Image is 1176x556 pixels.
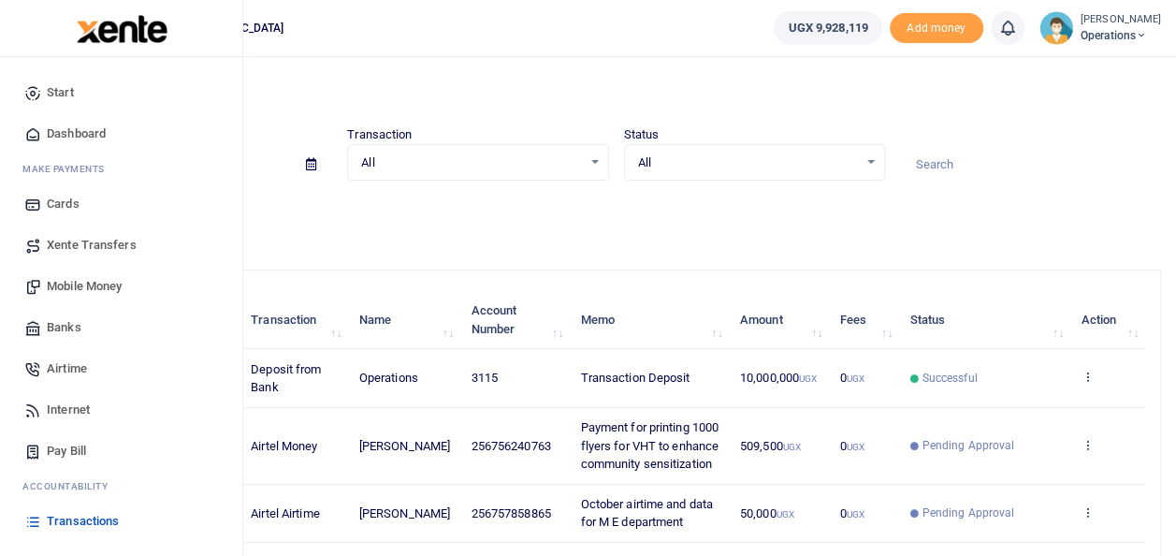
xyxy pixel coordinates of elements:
[460,291,570,349] th: Account Number: activate to sort column ascending
[840,371,864,385] span: 0
[740,506,794,520] span: 50,000
[1039,11,1161,45] a: profile-user [PERSON_NAME] Operations
[1081,27,1161,44] span: Operations
[47,83,74,102] span: Start
[15,266,227,307] a: Mobile Money
[71,80,1161,101] h4: Transactions
[1039,11,1073,45] img: profile-user
[890,13,983,44] span: Add money
[15,472,227,501] li: Ac
[47,236,137,255] span: Xente Transfers
[15,225,227,266] a: Xente Transfers
[361,154,581,172] span: All
[240,291,349,349] th: Transaction: activate to sort column ascending
[15,307,227,348] a: Banks
[624,125,660,144] label: Status
[15,183,227,225] a: Cards
[638,154,858,172] span: All
[740,371,817,385] span: 10,000,000
[740,439,801,453] span: 509,500
[15,501,227,542] a: Transactions
[47,442,86,461] span: Pay Bill
[251,439,317,453] span: Airtel Money
[359,439,450,453] span: [PERSON_NAME]
[36,479,108,493] span: countability
[570,291,729,349] th: Memo: activate to sort column ascending
[15,389,227,431] a: Internet
[783,442,801,452] small: UGX
[900,149,1161,181] input: Search
[847,509,864,519] small: UGX
[75,21,167,35] a: logo-small logo-large logo-large
[47,401,90,419] span: Internet
[847,373,864,384] small: UGX
[580,497,712,530] span: October airtime and data for M E department
[71,203,1161,223] p: Download
[580,371,690,385] span: Transaction Deposit
[890,13,983,44] li: Toup your wallet
[251,362,321,395] span: Deposit from Bank
[799,373,817,384] small: UGX
[840,506,864,520] span: 0
[922,437,1014,454] span: Pending Approval
[15,113,227,154] a: Dashboard
[847,442,864,452] small: UGX
[766,11,889,45] li: Wallet ballance
[840,439,864,453] span: 0
[899,291,1070,349] th: Status: activate to sort column ascending
[1070,291,1145,349] th: Action: activate to sort column ascending
[47,512,119,531] span: Transactions
[471,506,550,520] span: 256757858865
[922,505,1014,521] span: Pending Approval
[15,154,227,183] li: M
[47,277,122,296] span: Mobile Money
[471,439,550,453] span: 256756240763
[788,19,867,37] span: UGX 9,928,119
[251,506,319,520] span: Airtel Airtime
[774,11,881,45] a: UGX 9,928,119
[1081,12,1161,28] small: [PERSON_NAME]
[47,318,81,337] span: Banks
[829,291,899,349] th: Fees: activate to sort column ascending
[32,162,105,176] span: ake Payments
[347,125,412,144] label: Transaction
[47,124,106,143] span: Dashboard
[15,348,227,389] a: Airtime
[349,291,461,349] th: Name: activate to sort column ascending
[471,371,497,385] span: 3115
[15,431,227,472] a: Pay Bill
[890,20,983,34] a: Add money
[730,291,830,349] th: Amount: activate to sort column ascending
[47,359,87,378] span: Airtime
[922,370,977,387] span: Successful
[580,420,719,471] span: Payment for printing 1000 flyers for VHT to enhance community sensitization
[15,72,227,113] a: Start
[77,15,167,43] img: logo-large
[47,195,80,213] span: Cards
[359,506,450,520] span: [PERSON_NAME]
[359,371,418,385] span: Operations
[776,509,793,519] small: UGX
